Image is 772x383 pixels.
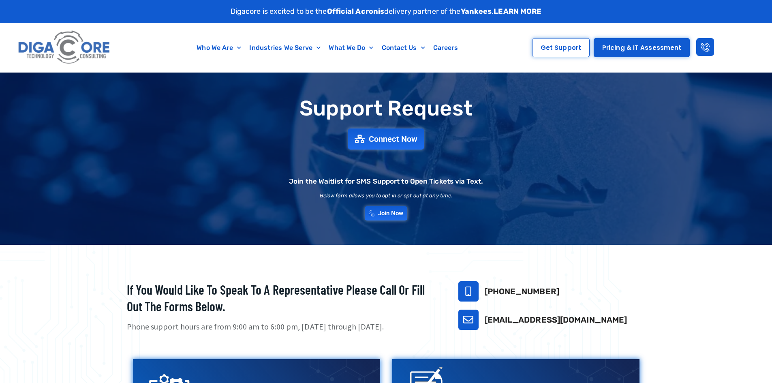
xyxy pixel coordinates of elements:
a: Contact Us [378,39,429,57]
span: Join Now [378,210,404,216]
h2: Below form allows you to opt in or opt out at any time. [320,193,453,198]
span: Pricing & IT Assessment [602,45,681,51]
a: 732-646-5725 [458,281,479,302]
span: Get Support [541,45,581,51]
img: Digacore logo 1 [16,27,113,68]
h2: If you would like to speak to a representative please call or fill out the forms below. [127,281,438,315]
a: Who We Are [192,39,245,57]
nav: Menu [152,39,503,57]
a: Get Support [532,38,590,57]
strong: Official Acronis [327,7,385,16]
h1: Support Request [107,97,666,120]
a: What We Do [325,39,377,57]
a: LEARN MORE [494,7,541,16]
a: Pricing & IT Assessment [594,38,690,57]
a: Industries We Serve [245,39,325,57]
a: Careers [429,39,462,57]
a: Join Now [365,206,408,220]
a: Connect Now [348,128,424,150]
a: support@digacore.com [458,310,479,330]
p: Digacore is excited to be the delivery partner of the . [231,6,542,17]
a: [EMAIL_ADDRESS][DOMAIN_NAME] [485,315,627,325]
h2: Join the Waitlist for SMS Support to Open Tickets via Text. [289,178,483,185]
strong: Yankees [461,7,492,16]
span: Connect Now [369,135,417,143]
p: Phone support hours are from 9:00 am to 6:00 pm, [DATE] through [DATE]. [127,321,438,333]
a: [PHONE_NUMBER] [485,287,559,296]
